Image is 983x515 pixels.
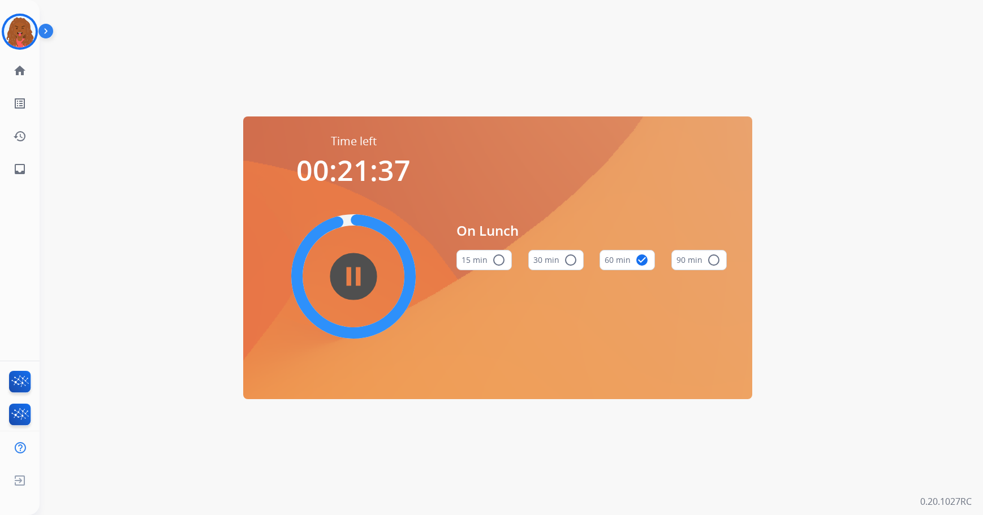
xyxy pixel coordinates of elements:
[347,270,360,283] mat-icon: pause_circle_filled
[671,250,727,270] button: 90 min
[296,151,411,189] span: 00:21:37
[564,253,577,267] mat-icon: radio_button_unchecked
[13,97,27,110] mat-icon: list_alt
[13,64,27,77] mat-icon: home
[13,162,27,176] mat-icon: inbox
[4,16,36,47] img: avatar
[13,129,27,143] mat-icon: history
[707,253,721,267] mat-icon: radio_button_unchecked
[528,250,584,270] button: 30 min
[456,220,727,241] span: On Lunch
[331,133,377,149] span: Time left
[635,253,649,267] mat-icon: check_circle
[492,253,506,267] mat-icon: radio_button_unchecked
[456,250,512,270] button: 15 min
[600,250,655,270] button: 60 min
[920,495,972,508] p: 0.20.1027RC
